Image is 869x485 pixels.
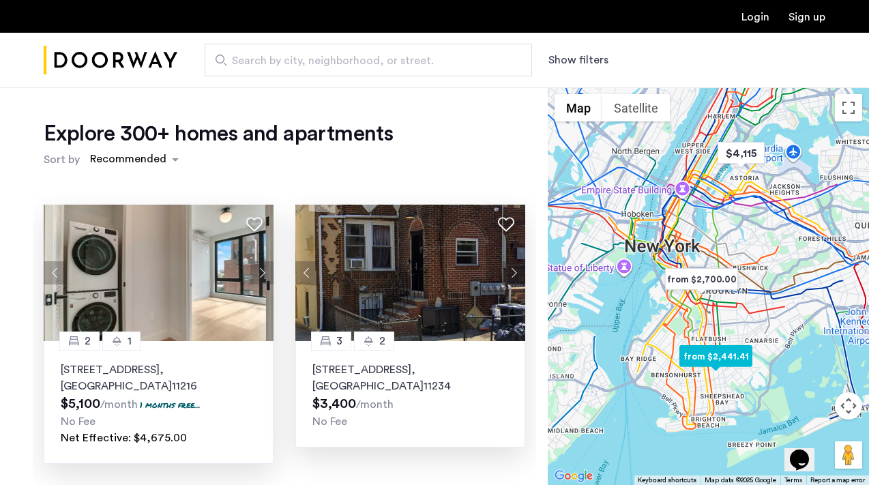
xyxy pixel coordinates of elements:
a: 21[STREET_ADDRESS], [GEOGRAPHIC_DATA]112161 months free...No FeeNet Effective: $4,675.00 [44,341,274,464]
a: Cazamio Logo [44,35,177,86]
span: 2 [379,333,385,349]
input: Apartment Search [205,44,532,76]
button: Map camera controls [835,392,862,420]
a: Login [741,12,769,23]
a: Terms (opens in new tab) [784,475,802,485]
span: Map data ©2025 Google [705,477,776,484]
a: 32[STREET_ADDRESS], [GEOGRAPHIC_DATA]11234No Fee [295,341,525,447]
ng-select: sort-apartment [83,147,186,172]
span: No Fee [61,416,95,427]
span: 1 [128,333,132,349]
img: 2016_638484540295904220.jpeg [295,205,525,341]
img: logo [44,35,177,86]
button: Toggle fullscreen view [835,94,862,121]
button: Show or hide filters [548,52,608,68]
a: Report a map error [810,475,865,485]
p: [STREET_ADDRESS] 11216 [61,362,256,394]
button: Previous apartment [295,261,319,284]
button: Drag Pegman onto the map to open Street View [835,441,862,469]
p: [STREET_ADDRESS] 11234 [312,362,508,394]
span: Search by city, neighborhood, or street. [232,53,494,69]
img: Google [551,467,596,485]
span: $5,100 [61,397,100,411]
button: Show satellite imagery [602,94,670,121]
span: No Fee [312,416,347,427]
span: $3,400 [312,397,356,411]
button: Show street map [555,94,602,121]
button: Previous apartment [44,261,67,284]
div: Recommended [88,151,166,171]
a: Registration [789,12,825,23]
span: 2 [85,333,91,349]
button: Next apartment [502,261,525,284]
span: Net Effective: $4,675.00 [61,432,187,443]
button: Next apartment [250,261,274,284]
button: Keyboard shortcuts [638,475,696,485]
div: from $2,441.41 [674,341,758,372]
span: 3 [336,333,342,349]
iframe: chat widget [784,430,828,471]
img: 2016_638673975962399631.jpeg [44,205,274,341]
a: Open this area in Google Maps (opens a new window) [551,467,596,485]
sub: /month [356,399,394,410]
div: $4,115 [712,138,770,168]
div: from $2,700.00 [660,264,743,295]
sub: /month [100,399,138,410]
p: 1 months free... [140,399,201,411]
h1: Explore 300+ homes and apartments [44,120,393,147]
label: Sort by [44,151,80,168]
